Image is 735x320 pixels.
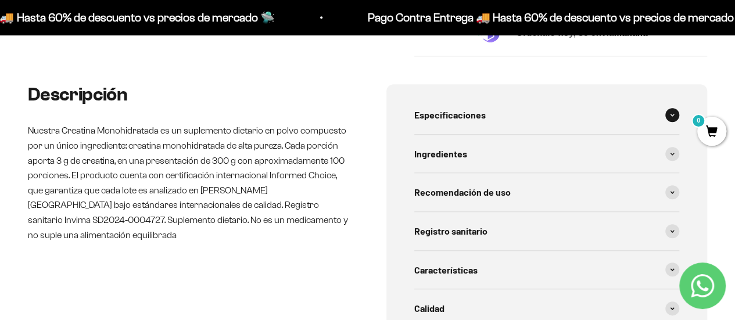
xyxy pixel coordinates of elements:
p: Nuestra Creatina Monohidratada es un suplemento dietario en polvo compuesto por un único ingredie... [28,123,349,242]
summary: Características [414,251,680,289]
span: Registro sanitario [414,224,487,239]
summary: Ingredientes [414,135,680,173]
span: Características [414,263,478,278]
span: Ingredientes [414,146,467,161]
summary: Registro sanitario [414,212,680,250]
b: mañana [614,28,647,38]
span: Calidad [414,301,444,316]
summary: Recomendación de uso [414,173,680,211]
span: Especificaciones [414,107,486,123]
mark: 0 [691,114,705,128]
h2: Descripción [28,84,349,105]
summary: Especificaciones [414,96,680,134]
a: 0 [697,126,726,139]
span: Recomendación de uso [414,185,511,200]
